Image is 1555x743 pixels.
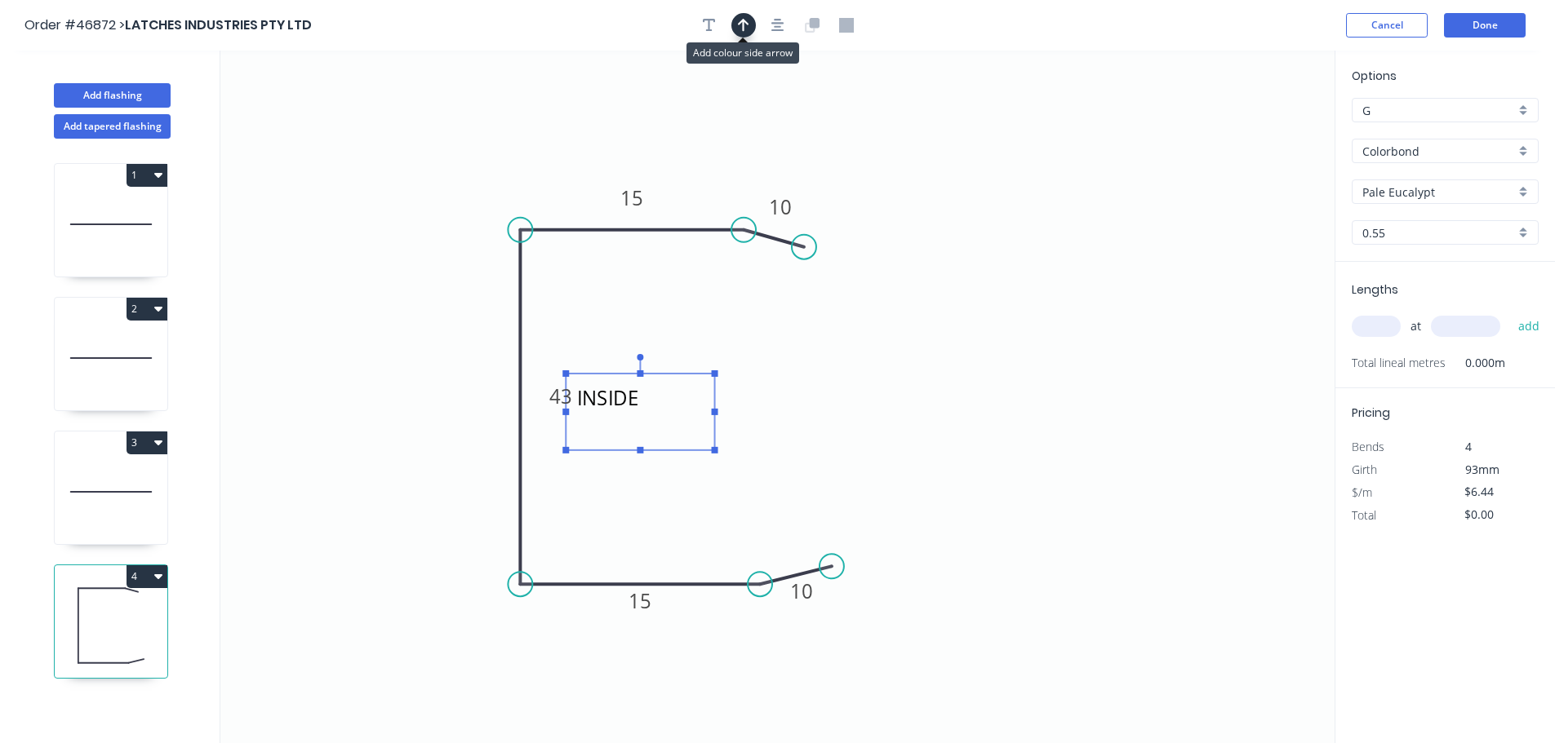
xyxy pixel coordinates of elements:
span: Pricing [1352,405,1390,421]
span: 0.000m [1446,352,1505,374]
button: 4 [127,565,167,588]
span: Lengths [1352,281,1398,298]
tspan: 43 [549,383,572,409]
span: $/m [1352,484,1372,500]
div: Add colour side arrow [686,42,799,64]
button: Cancel [1346,13,1428,38]
span: 93mm [1465,462,1499,477]
span: Order #46872 > [24,15,125,34]
tspan: 10 [790,577,813,604]
button: 2 [127,298,167,321]
span: Options [1352,68,1397,84]
button: Done [1444,13,1526,38]
span: 4 [1465,439,1472,454]
button: Add tapered flashing [54,114,171,139]
span: at [1411,315,1421,338]
button: 3 [127,431,167,454]
tspan: 15 [629,587,651,614]
button: add [1510,312,1548,340]
button: Add flashing [54,83,171,108]
textarea: INSIDE [574,382,706,442]
tspan: 15 [620,184,643,211]
span: Total [1352,507,1376,523]
span: Girth [1352,462,1377,477]
input: Price level [1362,102,1515,119]
span: Bends [1352,439,1384,454]
span: LATCHES INDUSTRIES PTY LTD [125,15,312,34]
span: Total lineal metres [1352,352,1446,374]
tspan: 10 [769,193,792,220]
input: Material [1362,143,1515,160]
input: Thickness [1362,224,1515,241]
button: 1 [127,164,167,187]
input: Colour [1362,184,1515,201]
